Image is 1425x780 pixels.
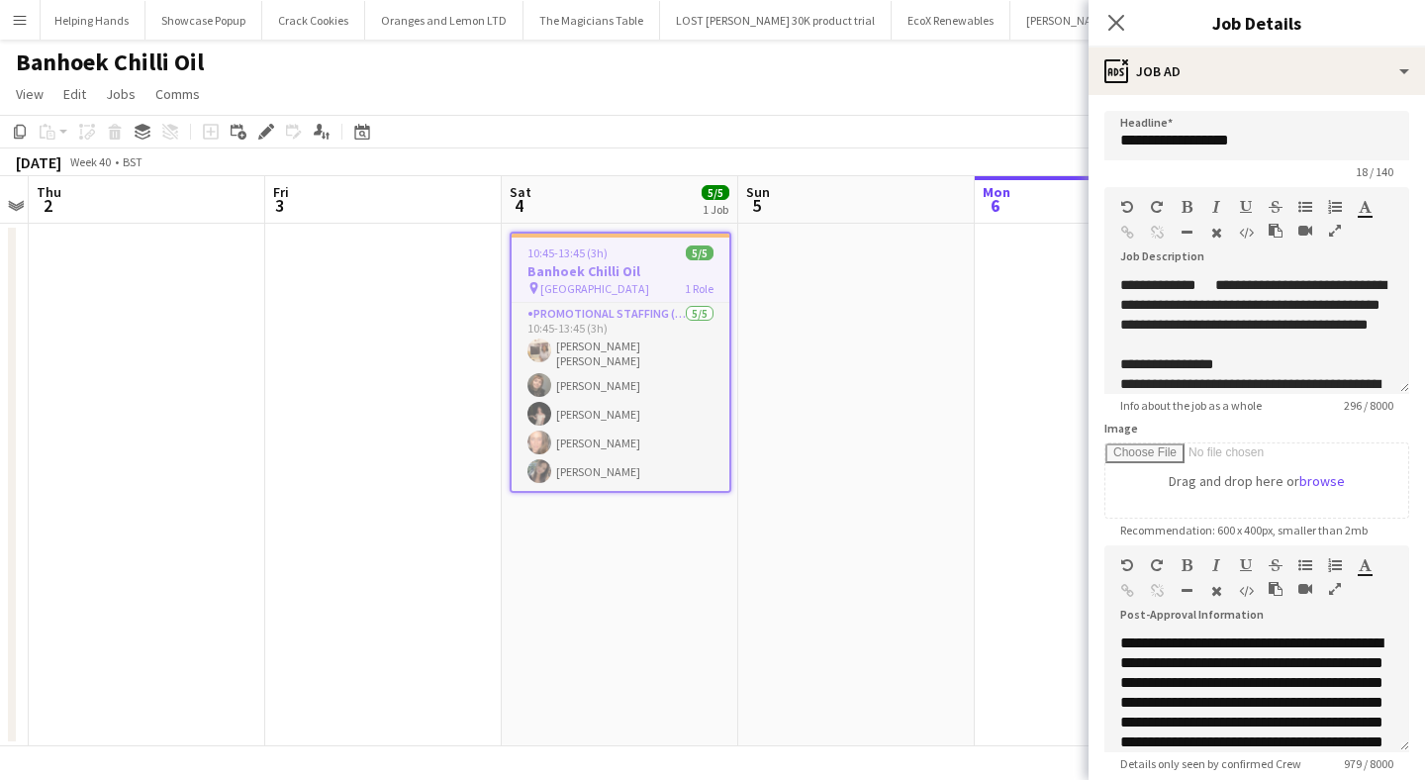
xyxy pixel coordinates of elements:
[16,48,204,77] h1: Banhoek Chilli Oil
[702,185,729,200] span: 5/5
[155,85,200,103] span: Comms
[980,194,1010,217] span: 6
[1340,164,1409,179] span: 18 / 140
[510,183,531,201] span: Sat
[1328,557,1342,573] button: Ordered List
[1328,199,1342,215] button: Ordered List
[1209,583,1223,599] button: Clear Formatting
[1180,199,1193,215] button: Bold
[1180,225,1193,241] button: Horizontal Line
[507,194,531,217] span: 4
[523,1,660,40] button: The Magicians Table
[1104,523,1383,537] span: Recommendation: 600 x 400px, smaller than 2mb
[1209,225,1223,241] button: Clear Formatting
[686,245,713,260] span: 5/5
[746,183,770,201] span: Sun
[55,81,94,107] a: Edit
[1239,225,1253,241] button: HTML Code
[262,1,365,40] button: Crack Cookies
[123,154,142,169] div: BST
[16,85,44,103] span: View
[39,1,145,40] button: Helping Hands
[512,303,729,491] app-card-role: Promotional Staffing (Sampling Staff)5/510:45-13:45 (3h)[PERSON_NAME] [PERSON_NAME][PERSON_NAME][...
[63,85,86,103] span: Edit
[1328,756,1409,771] span: 979 / 8000
[1269,199,1282,215] button: Strikethrough
[1150,557,1164,573] button: Redo
[1328,223,1342,239] button: Fullscreen
[660,1,892,40] button: LOST [PERSON_NAME] 30K product trial
[512,262,729,280] h3: Banhoek Chilli Oil
[37,183,61,201] span: Thu
[98,81,143,107] a: Jobs
[685,281,713,296] span: 1 Role
[743,194,770,217] span: 5
[145,1,262,40] button: Showcase Popup
[1269,223,1282,239] button: Paste as plain text
[1358,199,1372,215] button: Text Color
[1209,199,1223,215] button: Italic
[1328,581,1342,597] button: Fullscreen
[1358,557,1372,573] button: Text Color
[1089,48,1425,95] div: Job Ad
[1298,557,1312,573] button: Unordered List
[1104,398,1278,413] span: Info about the job as a whole
[983,183,1010,201] span: Mon
[1120,557,1134,573] button: Undo
[703,202,728,217] div: 1 Job
[1089,10,1425,36] h3: Job Details
[1104,756,1317,771] span: Details only seen by confirmed Crew
[106,85,136,103] span: Jobs
[510,232,731,493] app-job-card: 10:45-13:45 (3h)5/5Banhoek Chilli Oil [GEOGRAPHIC_DATA]1 RolePromotional Staffing (Sampling Staff...
[1180,583,1193,599] button: Horizontal Line
[540,281,649,296] span: [GEOGRAPHIC_DATA]
[1269,557,1282,573] button: Strikethrough
[34,194,61,217] span: 2
[147,81,208,107] a: Comms
[1269,581,1282,597] button: Paste as plain text
[1298,223,1312,239] button: Insert video
[1328,398,1409,413] span: 296 / 8000
[1180,557,1193,573] button: Bold
[270,194,289,217] span: 3
[1120,199,1134,215] button: Undo
[365,1,523,40] button: Oranges and Lemon LTD
[1298,581,1312,597] button: Insert video
[527,245,608,260] span: 10:45-13:45 (3h)
[1239,199,1253,215] button: Underline
[273,183,289,201] span: Fri
[1239,557,1253,573] button: Underline
[8,81,51,107] a: View
[1209,557,1223,573] button: Italic
[16,152,61,172] div: [DATE]
[892,1,1010,40] button: EcoX Renewables
[1239,583,1253,599] button: HTML Code
[1150,199,1164,215] button: Redo
[1298,199,1312,215] button: Unordered List
[65,154,115,169] span: Week 40
[1010,1,1236,40] button: [PERSON_NAME] and [PERSON_NAME]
